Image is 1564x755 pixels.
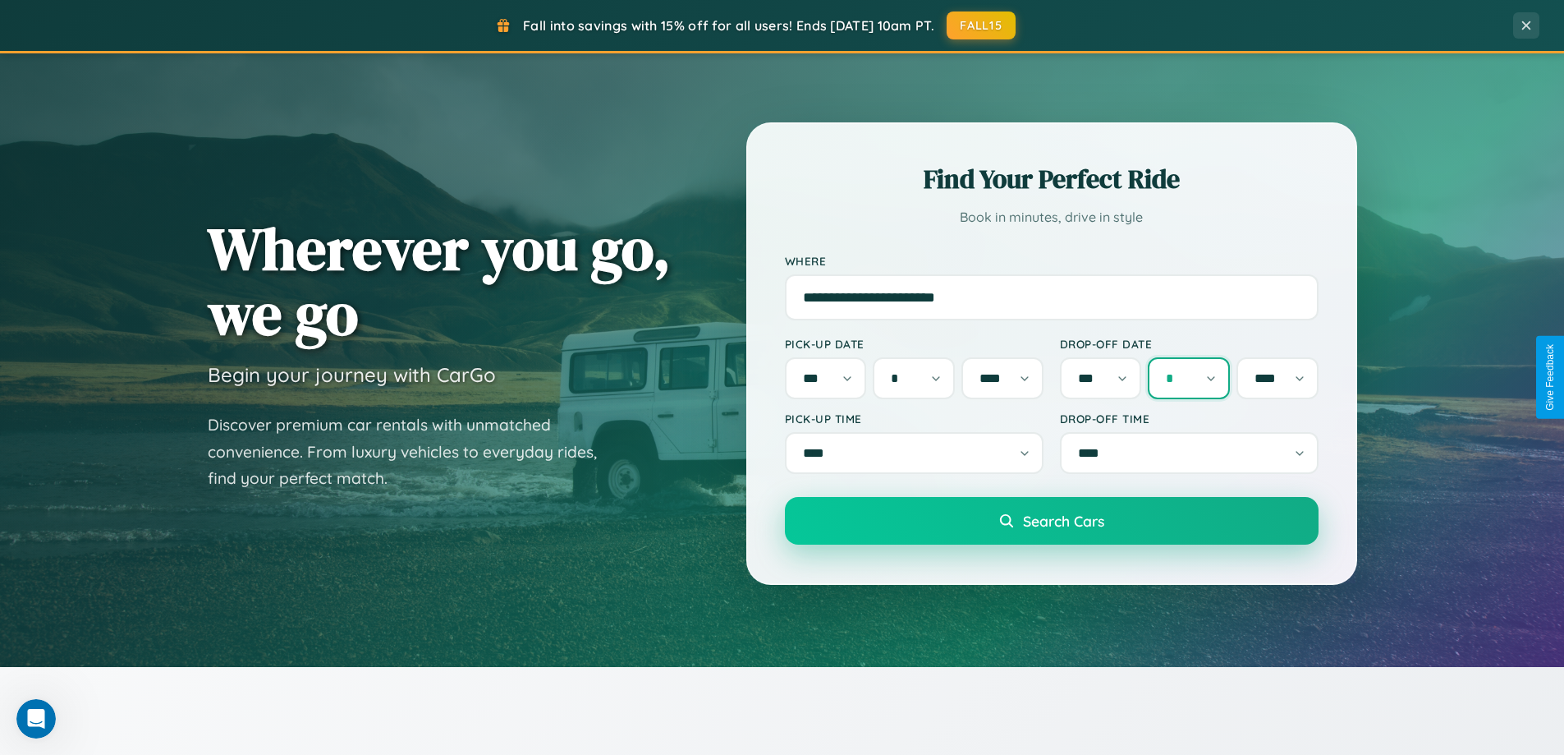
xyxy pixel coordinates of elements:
span: Fall into savings with 15% off for all users! Ends [DATE] 10am PT. [523,17,934,34]
button: FALL15 [947,12,1016,39]
label: Pick-up Date [785,337,1043,351]
p: Discover premium car rentals with unmatched convenience. From luxury vehicles to everyday rides, ... [208,412,618,492]
h2: Find Your Perfect Ride [785,161,1319,197]
label: Pick-up Time [785,412,1043,426]
span: Search Cars [1023,512,1104,530]
h1: Wherever you go, we go [208,216,671,346]
div: Give Feedback [1544,344,1556,411]
button: Search Cars [785,497,1319,545]
p: Book in minutes, drive in style [785,205,1319,229]
label: Where [785,254,1319,268]
h3: Begin your journey with CarGo [208,362,496,387]
iframe: Intercom live chat [16,699,56,739]
label: Drop-off Date [1060,337,1319,351]
label: Drop-off Time [1060,412,1319,426]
